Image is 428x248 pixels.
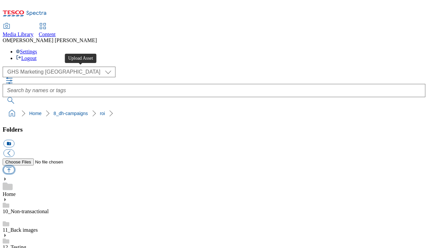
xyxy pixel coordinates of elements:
[39,24,56,37] a: Content
[3,227,38,233] a: 11_Back images
[16,49,37,54] a: Settings
[53,111,88,116] a: 8_dh-campaigns
[7,108,17,119] a: home
[100,111,105,116] a: roi
[3,84,425,97] input: Search by names or tags
[3,191,16,197] a: Home
[3,37,11,43] span: OM
[16,55,36,61] a: Logout
[11,37,97,43] span: [PERSON_NAME] [PERSON_NAME]
[29,111,41,116] a: Home
[3,126,425,133] h3: Folders
[3,31,34,37] span: Media Library
[3,209,49,214] a: 10_Non-transactional
[39,31,56,37] span: Content
[3,107,425,120] nav: breadcrumb
[3,24,34,37] a: Media Library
